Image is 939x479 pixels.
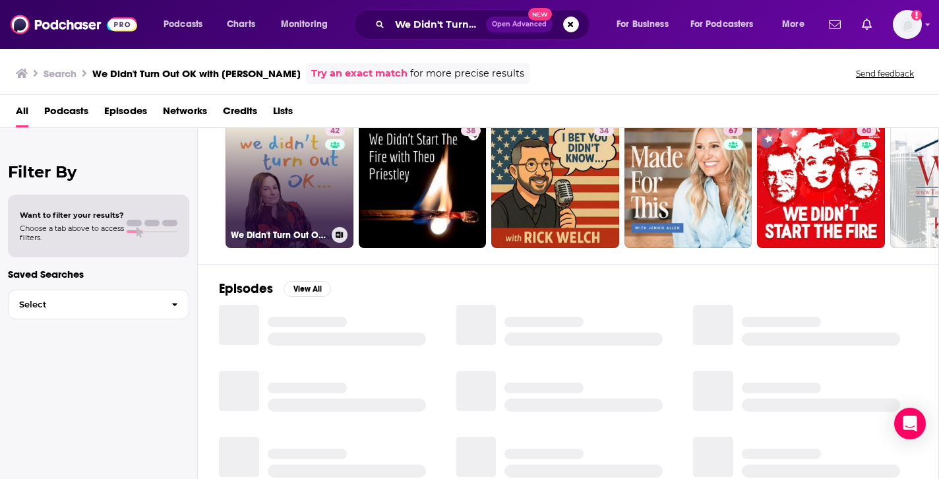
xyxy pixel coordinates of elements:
[723,125,743,136] a: 67
[599,125,609,138] span: 34
[154,14,220,35] button: open menu
[461,125,481,136] a: 38
[8,290,189,319] button: Select
[729,125,738,138] span: 67
[231,230,326,241] h3: We Didn't Turn Out OK with [PERSON_NAME]
[782,15,804,34] span: More
[486,16,553,32] button: Open AdvancedNew
[92,67,301,80] h3: We Didn't Turn Out OK with [PERSON_NAME]
[11,12,137,37] img: Podchaser - Follow, Share and Rate Podcasts
[682,14,773,35] button: open menu
[223,100,257,127] a: Credits
[330,125,340,138] span: 42
[617,15,669,34] span: For Business
[219,280,273,297] h2: Episodes
[164,15,202,34] span: Podcasts
[9,300,161,309] span: Select
[163,100,207,127] a: Networks
[624,120,752,248] a: 67
[226,120,353,248] a: 42We Didn't Turn Out OK with [PERSON_NAME]
[44,100,88,127] a: Podcasts
[690,15,754,34] span: For Podcasters
[607,14,685,35] button: open menu
[284,281,331,297] button: View All
[272,14,345,35] button: open menu
[410,66,524,81] span: for more precise results
[857,125,876,136] a: 60
[390,14,486,35] input: Search podcasts, credits, & more...
[466,125,475,138] span: 38
[366,9,603,40] div: Search podcasts, credits, & more...
[227,15,255,34] span: Charts
[893,10,922,39] img: User Profile
[44,67,76,80] h3: Search
[20,210,124,220] span: Want to filter your results?
[311,66,408,81] a: Try an exact match
[273,100,293,127] a: Lists
[862,125,871,138] span: 60
[281,15,328,34] span: Monitoring
[911,10,922,20] svg: Add a profile image
[104,100,147,127] a: Episodes
[857,13,877,36] a: Show notifications dropdown
[492,21,547,28] span: Open Advanced
[757,120,885,248] a: 60
[359,120,487,248] a: 38
[824,13,846,36] a: Show notifications dropdown
[893,10,922,39] button: Show profile menu
[16,100,28,127] a: All
[20,224,124,242] span: Choose a tab above to access filters.
[894,408,926,439] div: Open Intercom Messenger
[325,125,345,136] a: 42
[218,14,263,35] a: Charts
[491,120,619,248] a: 34
[528,8,552,20] span: New
[594,125,614,136] a: 34
[852,68,918,79] button: Send feedback
[8,162,189,181] h2: Filter By
[219,280,331,297] a: EpisodesView All
[8,268,189,280] p: Saved Searches
[773,14,821,35] button: open menu
[893,10,922,39] span: Logged in as AutumnKatie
